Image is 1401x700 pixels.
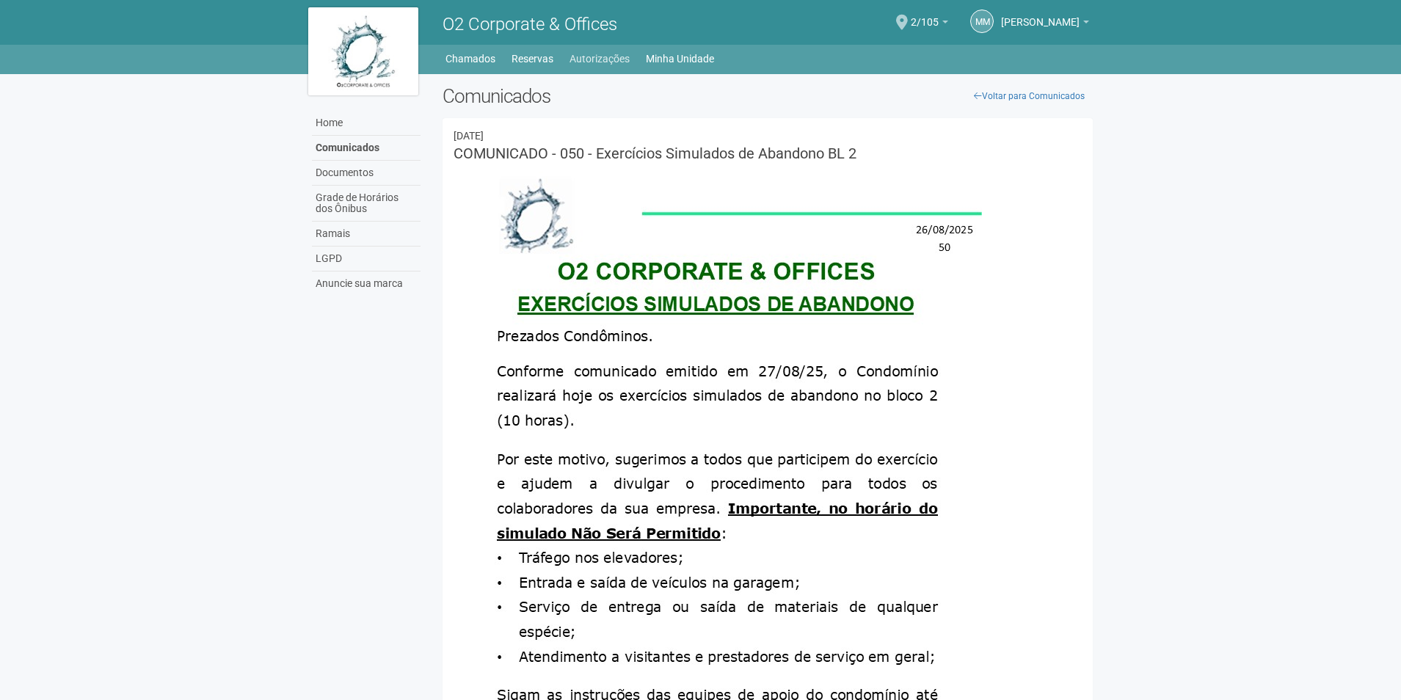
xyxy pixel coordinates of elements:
div: 26/08/2025 19:14 [454,129,1082,142]
a: MM [970,10,994,33]
a: Anuncie sua marca [312,271,421,296]
span: 2/105 [911,2,939,28]
a: Reservas [512,48,553,69]
img: logo.jpg [308,7,418,95]
a: [PERSON_NAME] [1001,18,1089,30]
h3: COMUNICADO - 050 - Exercícios Simulados de Abandono BL 2 [454,146,1082,161]
a: Autorizações [570,48,630,69]
a: Documentos [312,161,421,186]
a: LGPD [312,247,421,271]
a: 2/105 [911,18,948,30]
a: Chamados [445,48,495,69]
span: Marcelo Marins [1001,2,1080,28]
a: Home [312,111,421,136]
a: Comunicados [312,136,421,161]
a: Grade de Horários dos Ônibus [312,186,421,222]
a: Minha Unidade [646,48,714,69]
h2: Comunicados [443,85,1093,107]
span: O2 Corporate & Offices [443,14,617,34]
a: Voltar para Comunicados [966,85,1093,107]
a: Ramais [312,222,421,247]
